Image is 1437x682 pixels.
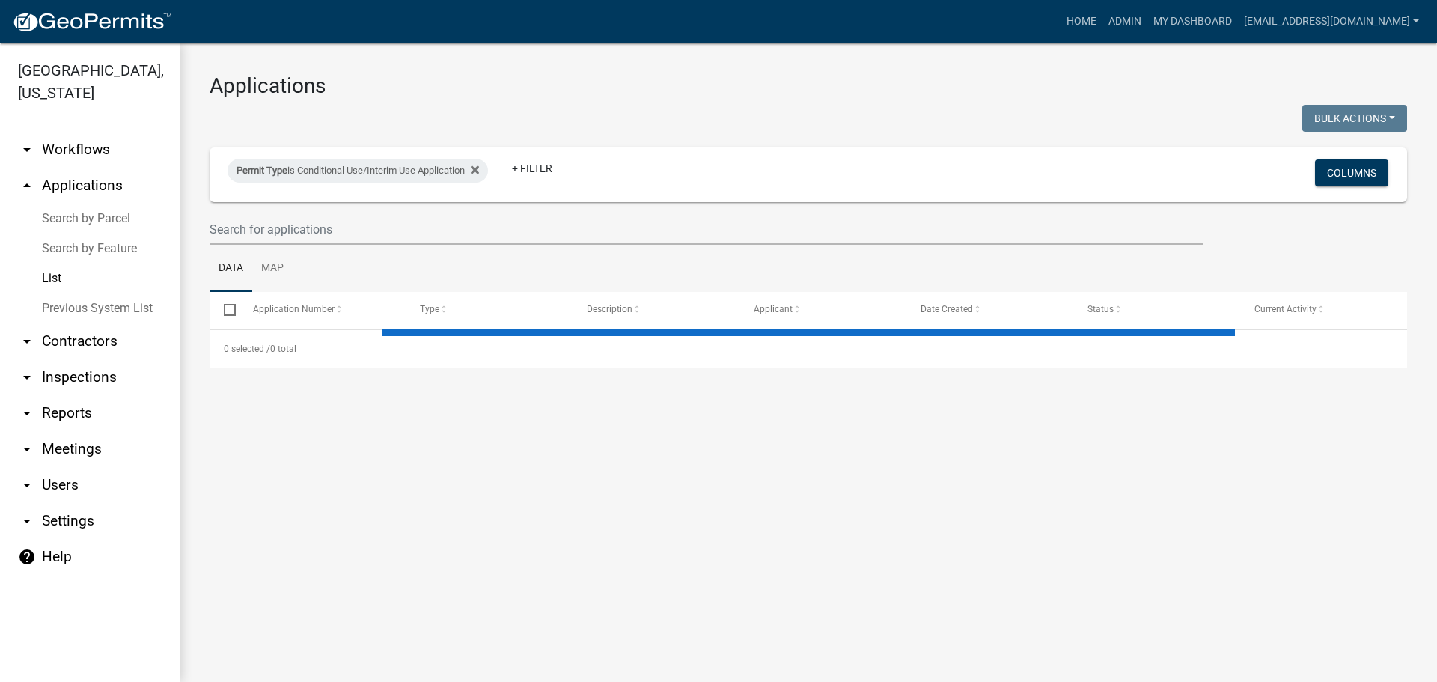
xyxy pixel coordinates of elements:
span: Description [587,304,632,314]
i: arrow_drop_down [18,368,36,386]
i: arrow_drop_down [18,332,36,350]
span: Application Number [253,304,335,314]
button: Columns [1315,159,1388,186]
span: Type [420,304,439,314]
button: Bulk Actions [1302,105,1407,132]
datatable-header-cell: Status [1073,292,1240,328]
datatable-header-cell: Type [405,292,572,328]
a: Data [210,245,252,293]
a: [EMAIL_ADDRESS][DOMAIN_NAME] [1238,7,1425,36]
span: Permit Type [237,165,287,176]
i: arrow_drop_down [18,476,36,494]
div: 0 total [210,330,1407,368]
datatable-header-cell: Current Activity [1240,292,1407,328]
a: Admin [1102,7,1147,36]
a: Home [1061,7,1102,36]
i: arrow_drop_down [18,404,36,422]
span: Applicant [754,304,793,314]
a: Map [252,245,293,293]
a: + Filter [500,155,564,182]
datatable-header-cell: Description [573,292,739,328]
a: My Dashboard [1147,7,1238,36]
datatable-header-cell: Select [210,292,238,328]
i: help [18,548,36,566]
datatable-header-cell: Application Number [238,292,405,328]
span: 0 selected / [224,344,270,354]
datatable-header-cell: Applicant [739,292,906,328]
i: arrow_drop_up [18,177,36,195]
datatable-header-cell: Date Created [906,292,1073,328]
span: Status [1087,304,1114,314]
i: arrow_drop_down [18,440,36,458]
div: is Conditional Use/Interim Use Application [228,159,488,183]
input: Search for applications [210,214,1203,245]
span: Current Activity [1254,304,1317,314]
h3: Applications [210,73,1407,99]
span: Date Created [921,304,973,314]
i: arrow_drop_down [18,141,36,159]
i: arrow_drop_down [18,512,36,530]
